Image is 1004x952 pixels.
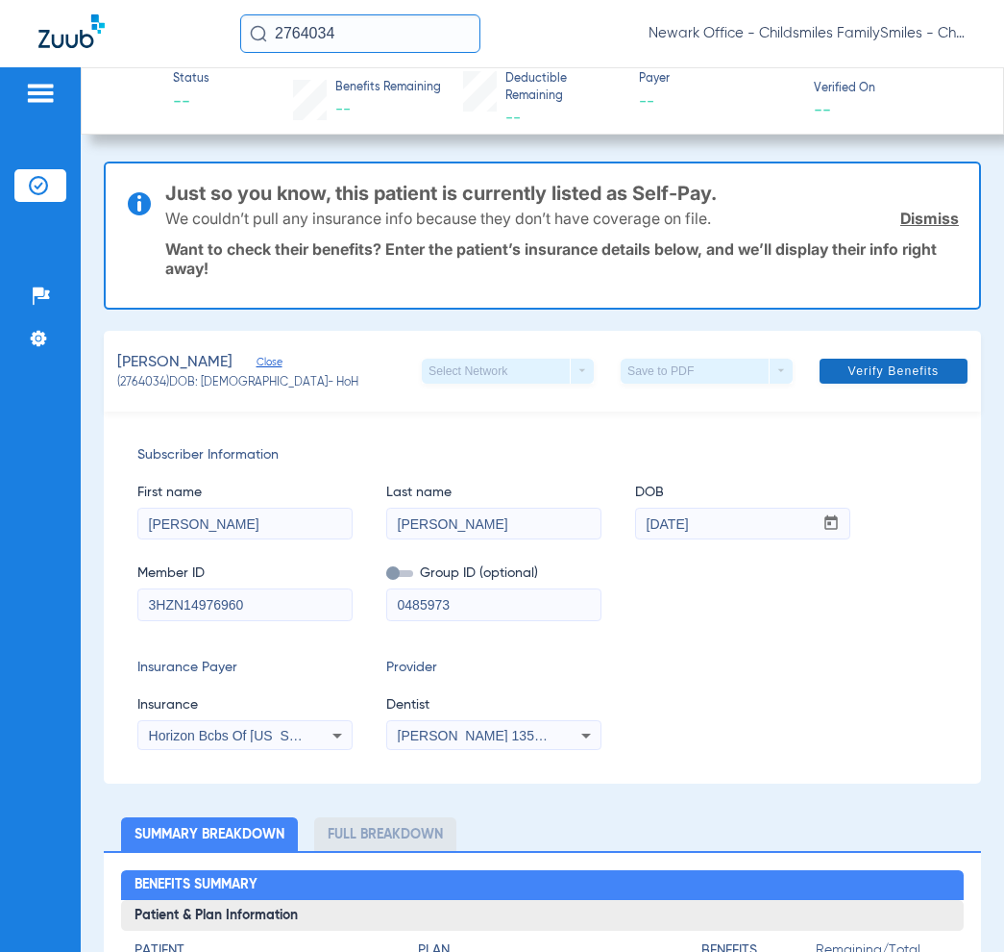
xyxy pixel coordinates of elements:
img: Zuub Logo [38,14,105,48]
h3: Patient & Plan Information [121,900,965,931]
span: Insurance Payer [137,658,353,678]
button: Open calendar [813,509,850,539]
span: DOB [635,483,850,503]
img: hamburger-icon [25,82,56,105]
img: Search Icon [250,25,267,42]
span: Newark Office - Childsmiles FamilySmiles - ChildSmiles [GEOGRAPHIC_DATA] - [GEOGRAPHIC_DATA] Gene... [649,24,966,43]
span: -- [505,111,521,126]
span: Deductible Remaining [505,71,622,105]
span: -- [639,90,797,114]
span: Dentist [386,695,601,715]
span: Verify Benefits [848,363,940,379]
span: (2764034) DOB: [DEMOGRAPHIC_DATA] - HoH [117,375,358,392]
span: Benefits Remaining [335,80,441,97]
span: Verified On [814,81,972,98]
span: Close [257,356,274,374]
button: Verify Benefits [820,359,967,384]
span: Last name [386,483,601,503]
h3: Just so you know, this patient is currently listed as Self-Pay. [165,184,959,203]
span: -- [335,102,351,117]
iframe: Chat Widget [908,860,1004,952]
a: Dismiss [900,209,959,228]
span: -- [814,99,831,119]
span: Payer [639,71,797,88]
span: -- [173,90,209,114]
span: Provider [386,658,601,678]
input: Search for patients [240,14,480,53]
span: [PERSON_NAME] 1356865745 [398,728,587,743]
span: Group ID (optional) [386,564,601,584]
img: info-icon [128,192,151,215]
span: First name [137,483,353,503]
span: Subscriber Information [137,445,947,465]
p: We couldn’t pull any insurance info because they don’t have coverage on file. [165,209,711,228]
h2: Benefits Summary [121,870,965,901]
span: Status [173,71,209,88]
li: Summary Breakdown [121,817,298,851]
span: Insurance [137,695,353,715]
span: [PERSON_NAME] [117,351,233,375]
span: Member ID [137,564,353,584]
li: Full Breakdown [314,817,456,851]
span: Horizon Bcbs Of [US_STATE] [149,728,326,743]
p: Want to check their benefits? Enter the patient’s insurance details below, and we’ll display thei... [165,239,959,278]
